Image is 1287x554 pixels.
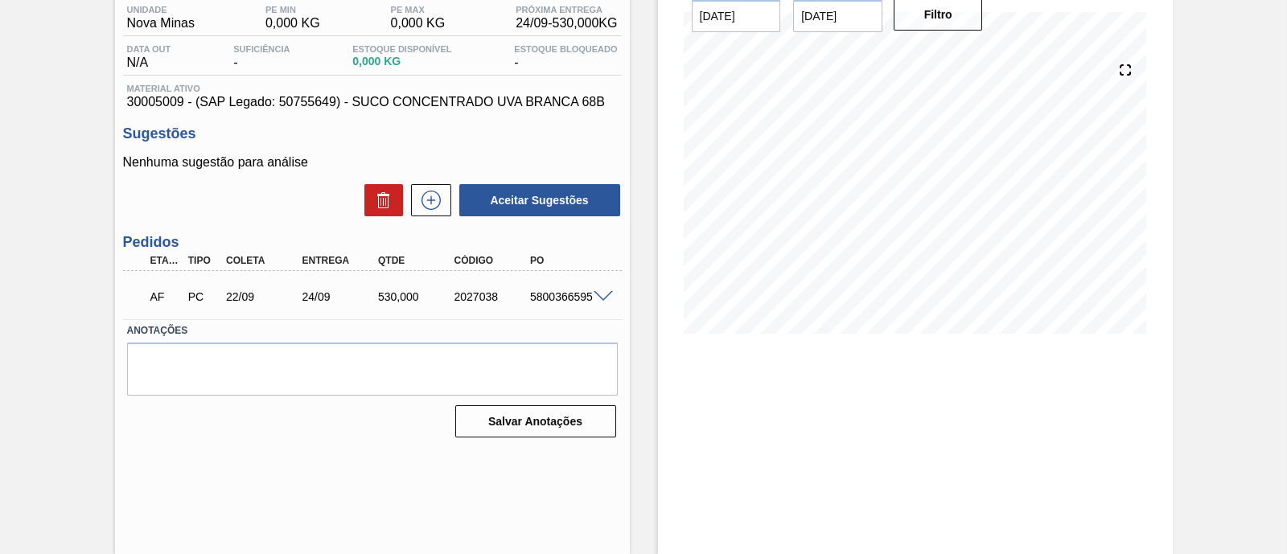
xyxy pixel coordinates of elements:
[391,16,446,31] span: 0,000 KG
[526,290,610,303] div: 5800366595
[229,44,294,70] div: -
[391,5,446,14] span: PE MAX
[352,55,451,68] span: 0,000 KG
[150,290,181,303] p: AF
[123,44,175,70] div: N/A
[127,84,618,93] span: Material ativo
[184,290,223,303] div: Pedido de Compra
[127,5,195,14] span: Unidade
[450,290,534,303] div: 2027038
[403,184,451,216] div: Nova sugestão
[516,16,617,31] span: 24/09 - 530,000 KG
[127,16,195,31] span: Nova Minas
[146,279,185,314] div: Aguardando Faturamento
[127,319,618,343] label: Anotações
[516,5,617,14] span: Próxima Entrega
[222,290,306,303] div: 22/09/2025
[265,5,320,14] span: PE MIN
[146,255,185,266] div: Etapa
[514,44,617,54] span: Estoque Bloqueado
[451,183,622,218] div: Aceitar Sugestões
[265,16,320,31] span: 0,000 KG
[510,44,621,70] div: -
[459,184,620,216] button: Aceitar Sugestões
[298,290,382,303] div: 24/09/2025
[233,44,290,54] span: Suficiência
[127,95,618,109] span: 30005009 - (SAP Legado: 50755649) - SUCO CONCENTRADO UVA BRANCA 68B
[374,290,458,303] div: 530,000
[123,234,622,251] h3: Pedidos
[127,44,171,54] span: Data out
[298,255,382,266] div: Entrega
[123,155,622,170] p: Nenhuma sugestão para análise
[352,44,451,54] span: Estoque Disponível
[450,255,534,266] div: Código
[526,255,610,266] div: PO
[374,255,458,266] div: Qtde
[184,255,223,266] div: Tipo
[455,405,616,437] button: Salvar Anotações
[222,255,306,266] div: Coleta
[123,125,622,142] h3: Sugestões
[356,184,403,216] div: Excluir Sugestões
